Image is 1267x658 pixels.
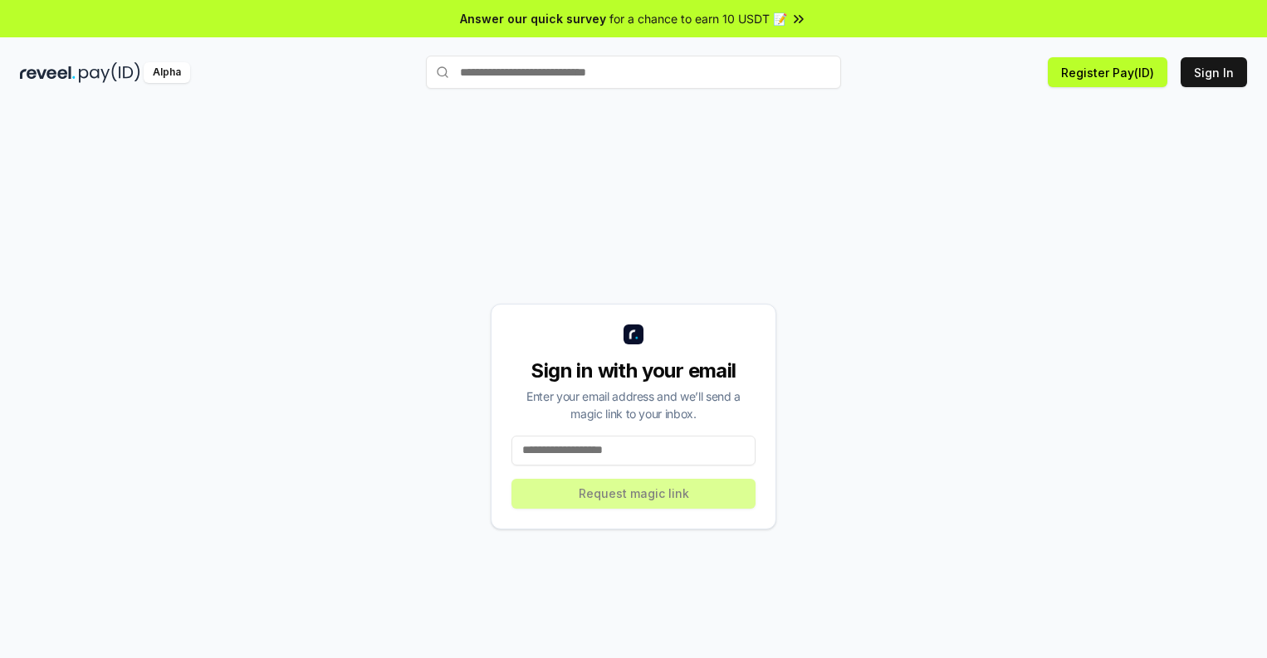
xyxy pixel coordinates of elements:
img: pay_id [79,62,140,83]
div: Sign in with your email [511,358,756,384]
button: Register Pay(ID) [1048,57,1167,87]
button: Sign In [1181,57,1247,87]
img: reveel_dark [20,62,76,83]
span: Answer our quick survey [460,10,606,27]
span: for a chance to earn 10 USDT 📝 [609,10,787,27]
div: Alpha [144,62,190,83]
div: Enter your email address and we’ll send a magic link to your inbox. [511,387,756,422]
img: logo_small [624,324,643,344]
